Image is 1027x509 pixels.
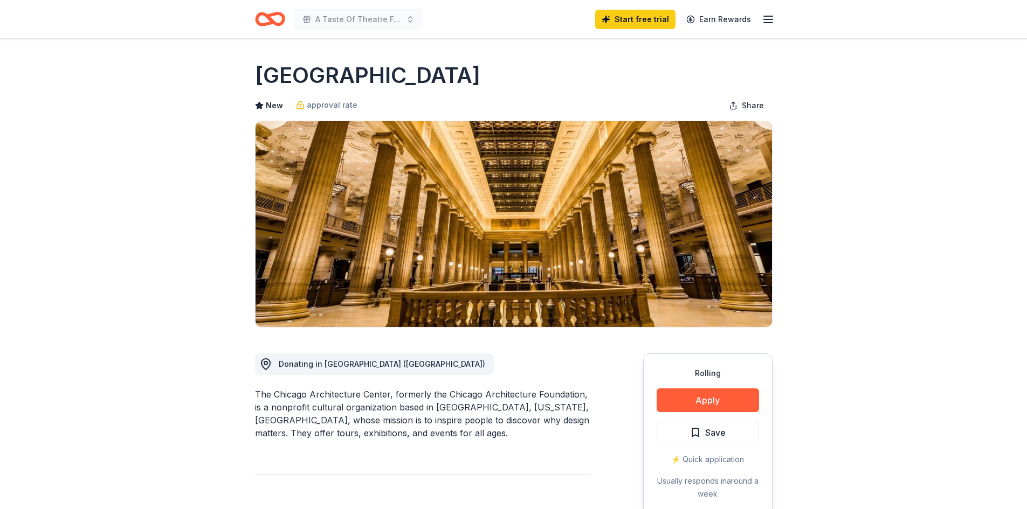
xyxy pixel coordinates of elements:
[315,13,402,26] span: A Taste Of Theatre Festival
[255,388,591,440] div: The Chicago Architecture Center, formerly the Chicago Architecture Foundation, is a nonprofit cul...
[705,426,726,440] span: Save
[255,6,285,32] a: Home
[294,9,423,30] button: A Taste Of Theatre Festival
[657,475,759,500] div: Usually responds in around a week
[742,99,764,112] span: Share
[657,453,759,466] div: ⚡️ Quick application
[720,95,773,116] button: Share
[255,60,480,90] h1: [GEOGRAPHIC_DATA]
[307,99,357,111] span: approval rate
[256,121,772,327] img: Image for Chicago Architecture Center
[657,421,759,444] button: Save
[595,10,676,29] a: Start free trial
[657,388,759,412] button: Apply
[657,367,759,380] div: Rolling
[266,99,283,112] span: New
[296,99,357,111] a: approval rate
[680,10,757,29] a: Earn Rewards
[279,359,485,368] span: Donating in [GEOGRAPHIC_DATA] ([GEOGRAPHIC_DATA])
